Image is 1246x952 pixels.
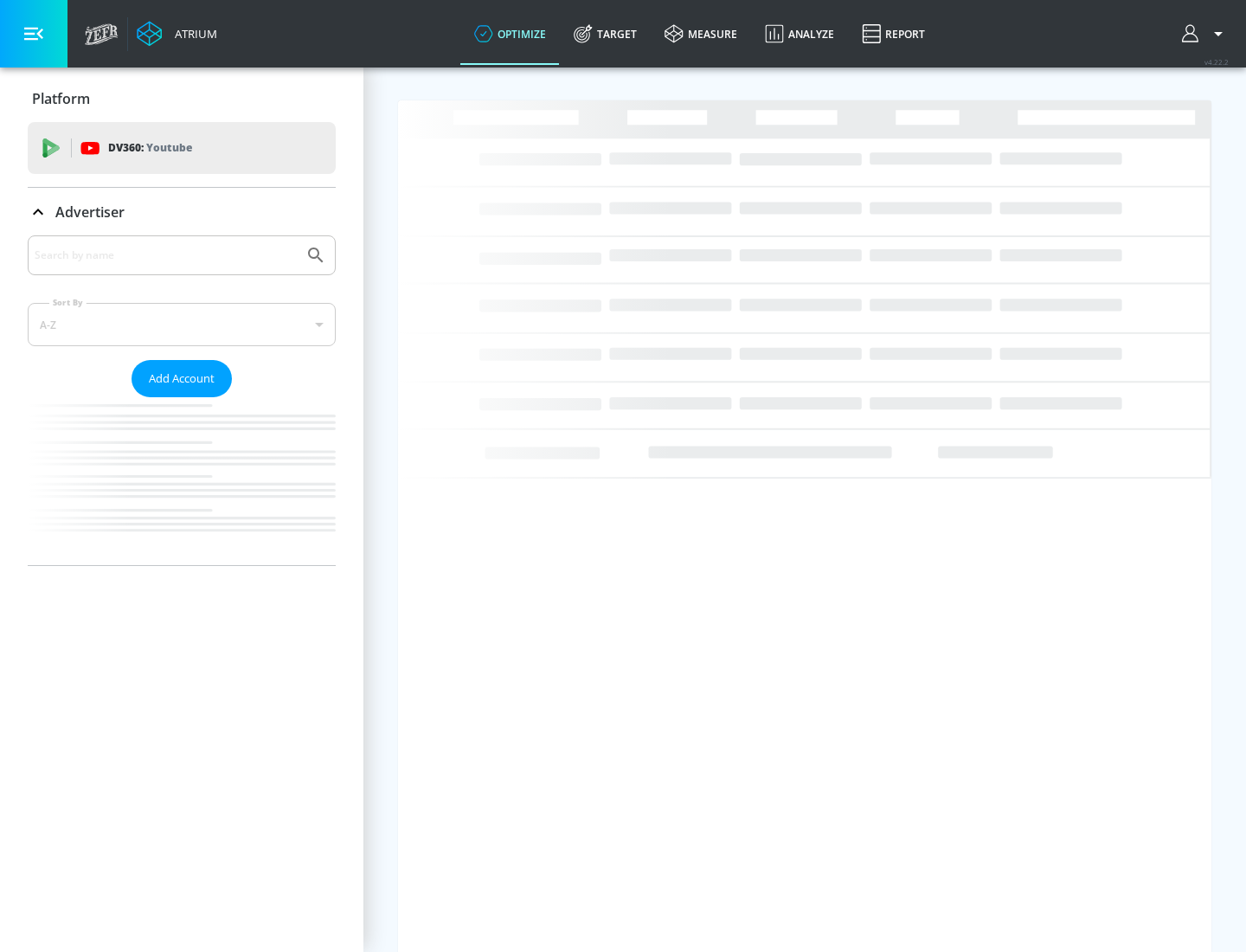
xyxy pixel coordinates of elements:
[132,360,232,397] button: Add Account
[28,122,336,174] div: DV360: Youtube
[28,74,336,123] div: Platform
[108,138,192,158] p: DV360:
[49,297,87,308] label: Sort By
[560,3,651,65] a: Target
[32,89,90,108] p: Platform
[28,303,336,346] div: A-Z
[149,369,215,389] span: Add Account
[55,203,125,222] p: Advertiser
[751,3,848,65] a: Analyze
[137,21,217,47] a: Atrium
[28,397,336,565] nav: list of Advertiser
[1204,57,1229,67] span: v 4.22.2
[28,188,336,236] div: Advertiser
[848,3,939,65] a: Report
[35,244,297,267] input: Search by name
[460,3,560,65] a: optimize
[146,138,192,157] p: Youtube
[651,3,751,65] a: measure
[168,26,217,42] div: Atrium
[28,235,336,565] div: Advertiser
